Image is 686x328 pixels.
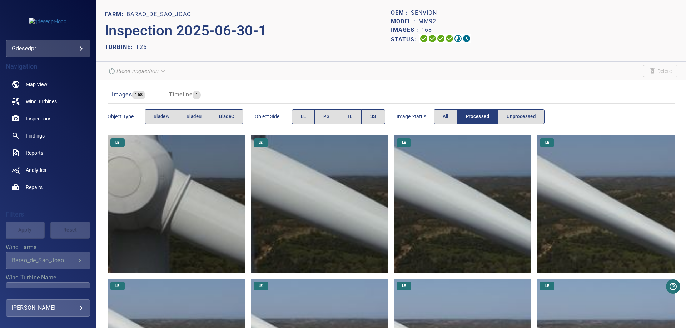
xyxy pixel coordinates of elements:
[6,282,90,299] div: Wind Turbine Name
[145,109,178,124] button: bladeA
[210,109,243,124] button: bladeC
[105,10,126,19] p: FARM:
[411,9,437,17] p: Senvion
[338,109,362,124] button: TE
[314,109,338,124] button: PS
[26,115,51,122] span: Inspections
[26,149,43,156] span: Reports
[116,68,158,74] em: Reset inspection
[187,113,202,121] span: bladeB
[418,17,436,26] p: MM92
[105,43,136,51] p: TURBINE:
[178,109,210,124] button: bladeB
[434,109,457,124] button: All
[219,113,234,121] span: bladeC
[6,244,90,250] label: Wind Farms
[361,109,385,124] button: SS
[6,211,90,218] h4: Filters
[112,91,132,98] span: Images
[111,140,124,145] span: LE
[428,34,437,43] svg: Data Formatted 100%
[6,63,90,70] h4: Navigation
[6,252,90,269] div: Wind Farms
[6,127,90,144] a: findings noActive
[507,113,536,121] span: Unprocessed
[419,34,428,43] svg: Uploading 100%
[6,161,90,179] a: analytics noActive
[193,91,201,99] span: 1
[6,144,90,161] a: reports noActive
[6,40,90,57] div: gdesedpr
[6,275,90,280] label: Wind Turbine Name
[255,113,292,120] span: Object Side
[443,113,448,121] span: All
[6,93,90,110] a: windturbines noActive
[541,283,553,288] span: LE
[434,109,545,124] div: imageStatus
[397,113,434,120] span: Image Status
[398,283,410,288] span: LE
[437,34,445,43] svg: Selecting 100%
[541,140,553,145] span: LE
[498,109,545,124] button: Unprocessed
[391,9,411,17] p: OEM :
[643,65,677,77] span: Unable to delete the inspection due to your user permissions
[111,283,124,288] span: LE
[391,17,418,26] p: Model :
[421,26,432,34] p: 168
[108,113,145,120] span: Object type
[292,109,385,124] div: objectSide
[398,140,410,145] span: LE
[370,113,376,121] span: SS
[292,109,315,124] button: LE
[105,65,170,77] div: Reset inspection
[254,140,267,145] span: LE
[12,43,84,54] div: gdesedpr
[105,65,170,77] div: Unable to reset the inspection due to your user permissions
[26,167,46,174] span: Analytics
[154,113,169,121] span: bladeA
[454,34,462,43] svg: Matching 11%
[12,257,75,264] div: Barao_de_Sao_Joao
[6,76,90,93] a: map noActive
[12,287,75,294] div: T25 / Barao_de_Sao_Joao
[323,113,329,121] span: PS
[12,302,84,314] div: [PERSON_NAME]
[347,113,353,121] span: TE
[105,20,391,41] p: Inspection 2025-06-30-1
[26,98,57,105] span: Wind Turbines
[445,34,454,43] svg: ML Processing 100%
[6,179,90,196] a: repairs noActive
[26,81,48,88] span: Map View
[391,26,421,34] p: Images :
[457,109,498,124] button: Processed
[132,91,145,99] span: 168
[136,43,147,51] p: T25
[301,113,306,121] span: LE
[26,184,43,191] span: Repairs
[26,132,45,139] span: Findings
[29,18,66,25] img: gdesedpr-logo
[145,109,243,124] div: objectType
[6,110,90,127] a: inspections noActive
[254,283,267,288] span: LE
[391,34,419,45] p: Status:
[126,10,191,19] p: Barao_de_Sao_Joao
[169,91,193,98] span: Timeline
[466,113,489,121] span: Processed
[462,34,471,43] svg: Classification 0%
